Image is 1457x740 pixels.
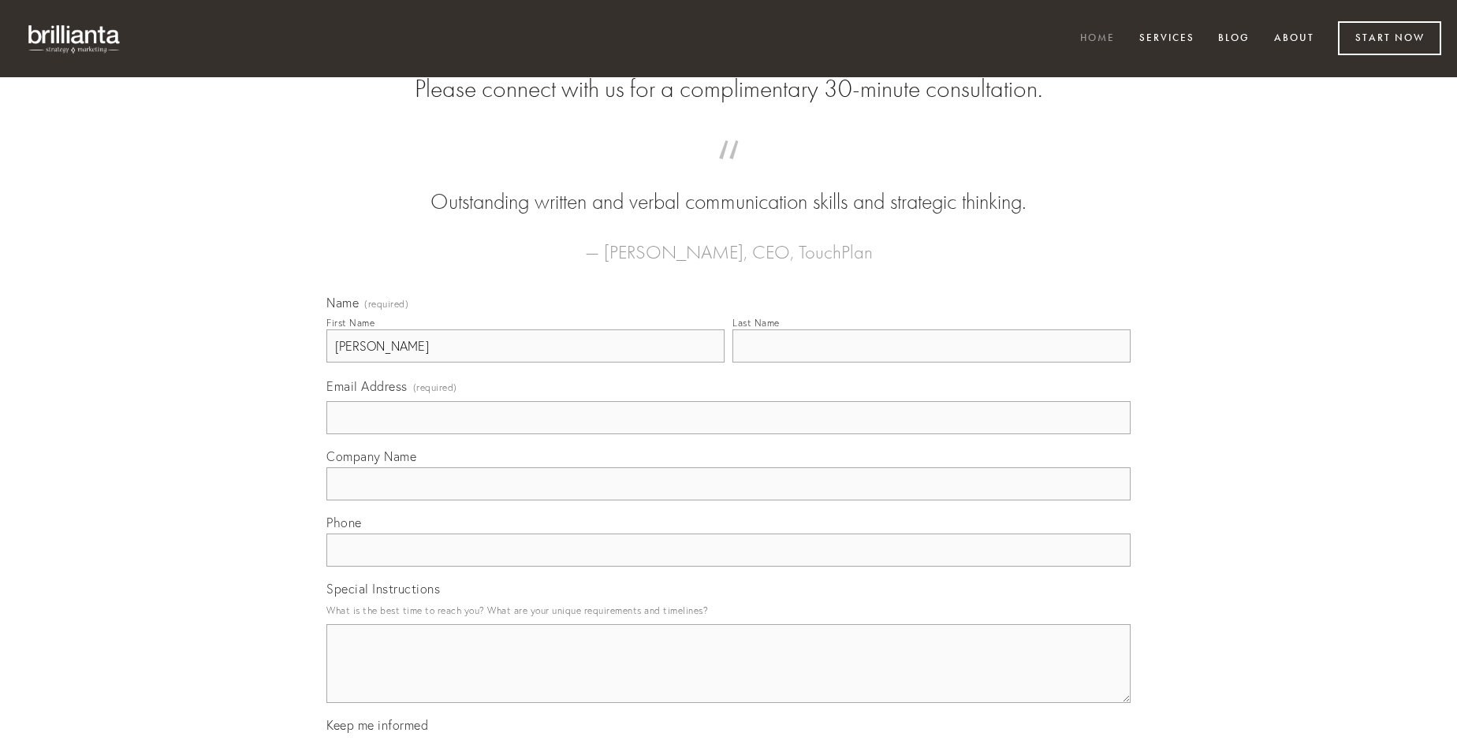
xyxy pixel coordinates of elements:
a: Blog [1208,26,1260,52]
span: (required) [364,299,408,309]
span: Name [326,295,359,311]
span: Special Instructions [326,581,440,597]
figcaption: — [PERSON_NAME], CEO, TouchPlan [352,218,1105,268]
div: Last Name [732,317,780,329]
p: What is the best time to reach you? What are your unique requirements and timelines? [326,600,1131,621]
a: Services [1129,26,1205,52]
span: Email Address [326,378,408,394]
span: Keep me informed [326,717,428,733]
div: First Name [326,317,374,329]
a: Home [1070,26,1125,52]
span: Phone [326,515,362,530]
a: About [1264,26,1325,52]
span: (required) [413,377,457,398]
span: Company Name [326,448,416,464]
img: brillianta - research, strategy, marketing [16,16,134,61]
h2: Please connect with us for a complimentary 30-minute consultation. [326,74,1131,104]
a: Start Now [1338,21,1441,55]
span: “ [352,156,1105,187]
blockquote: Outstanding written and verbal communication skills and strategic thinking. [352,156,1105,218]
